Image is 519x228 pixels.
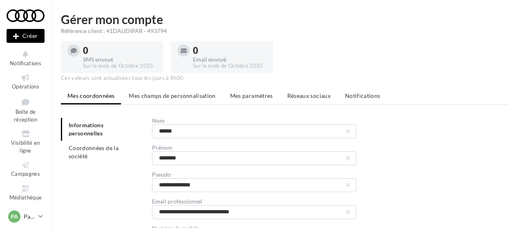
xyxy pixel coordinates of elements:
[61,27,509,35] div: Référence client : 41DAUDIPAR - 493794
[7,29,45,43] button: Créer
[24,213,35,221] p: Partenaire Audi
[11,170,40,177] span: Campagnes
[12,83,39,90] span: Opérations
[83,57,157,62] div: SMS envoyé
[7,48,45,68] button: Notifications
[230,92,273,99] span: Mes paramètres
[152,118,356,124] div: Nom
[7,128,45,155] a: Visibilité en ligne
[7,159,45,179] a: Campagnes
[14,108,37,123] span: Boîte de réception
[69,144,119,159] span: Coordonnées de la société
[11,139,40,154] span: Visibilité en ligne
[10,60,41,66] span: Notifications
[7,29,45,43] div: Nouvelle campagne
[193,57,266,62] div: Email envoyé
[83,46,157,55] div: 0
[152,172,356,177] div: Pseudo
[9,194,42,201] span: Médiathèque
[11,213,18,221] span: PA
[61,13,509,25] h1: Gérer mon compte
[7,182,45,202] a: Médiathèque
[7,95,45,125] a: Boîte de réception
[193,62,266,70] div: Sur le mois de Octobre 2025
[193,46,266,55] div: 0
[287,92,331,99] span: Réseaux sociaux
[7,71,45,91] a: Opérations
[345,92,380,99] span: Notifications
[83,62,157,70] div: Sur le mois de Octobre 2025
[61,75,509,82] div: Ces valeurs sont actualisées tous les jours à 8h00
[152,199,356,204] div: Email professionnel
[7,209,45,224] a: PA Partenaire Audi
[152,145,356,151] div: Prénom
[129,92,216,99] span: Mes champs de personnalisation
